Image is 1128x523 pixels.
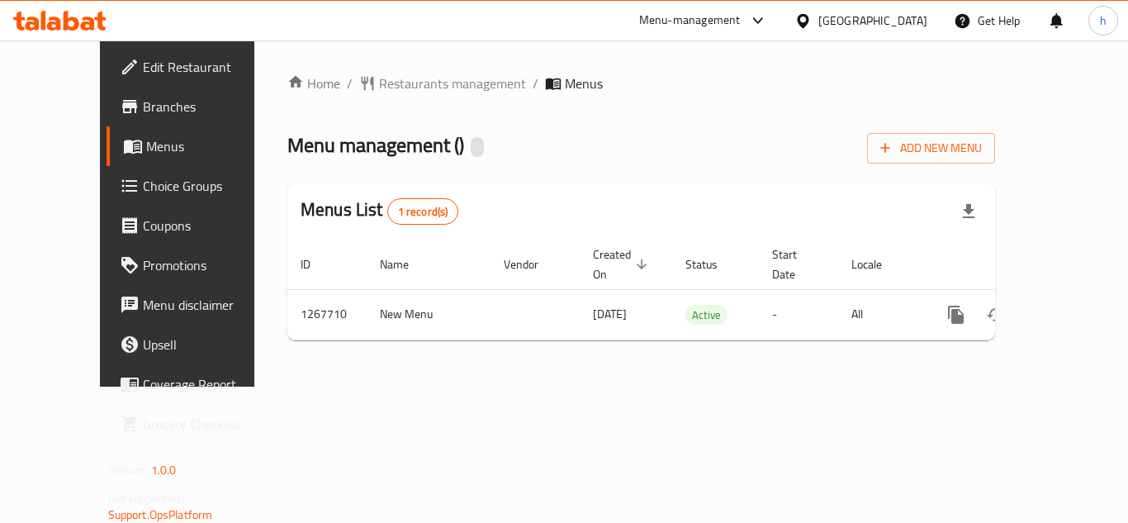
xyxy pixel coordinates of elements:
[143,255,275,275] span: Promotions
[880,138,982,159] span: Add New Menu
[107,47,288,87] a: Edit Restaurant
[107,206,288,245] a: Coupons
[287,74,340,93] a: Home
[143,414,275,434] span: Grocery Checklist
[143,374,275,394] span: Coverage Report
[593,303,627,325] span: [DATE]
[107,325,288,364] a: Upsell
[533,74,538,93] li: /
[851,254,903,274] span: Locale
[287,289,367,340] td: 1267710
[347,74,353,93] li: /
[107,245,288,285] a: Promotions
[143,216,275,235] span: Coupons
[936,295,976,335] button: more
[107,126,288,166] a: Menus
[759,289,838,340] td: -
[143,295,275,315] span: Menu disclaimer
[387,198,459,225] div: Total records count
[143,176,275,196] span: Choice Groups
[146,136,275,156] span: Menus
[639,11,741,31] div: Menu-management
[838,289,923,340] td: All
[107,285,288,325] a: Menu disclaimer
[976,295,1016,335] button: Change Status
[108,487,184,509] span: Get support on:
[301,254,332,274] span: ID
[949,192,988,231] div: Export file
[143,97,275,116] span: Branches
[1100,12,1107,30] span: h
[367,289,491,340] td: New Menu
[565,74,603,93] span: Menus
[867,133,995,164] button: Add New Menu
[685,254,739,274] span: Status
[287,74,995,93] nav: breadcrumb
[287,126,464,164] span: Menu management ( )
[143,335,275,354] span: Upsell
[685,305,728,325] div: Active
[685,306,728,325] span: Active
[379,74,526,93] span: Restaurants management
[107,87,288,126] a: Branches
[107,166,288,206] a: Choice Groups
[287,240,1108,340] table: enhanced table
[107,364,288,404] a: Coverage Report
[818,12,927,30] div: [GEOGRAPHIC_DATA]
[772,245,818,284] span: Start Date
[380,254,430,274] span: Name
[301,197,458,225] h2: Menus List
[359,74,526,93] a: Restaurants management
[388,204,458,220] span: 1 record(s)
[593,245,652,284] span: Created On
[143,57,275,77] span: Edit Restaurant
[108,459,149,481] span: Version:
[151,459,177,481] span: 1.0.0
[923,240,1108,290] th: Actions
[504,254,560,274] span: Vendor
[107,404,288,444] a: Grocery Checklist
